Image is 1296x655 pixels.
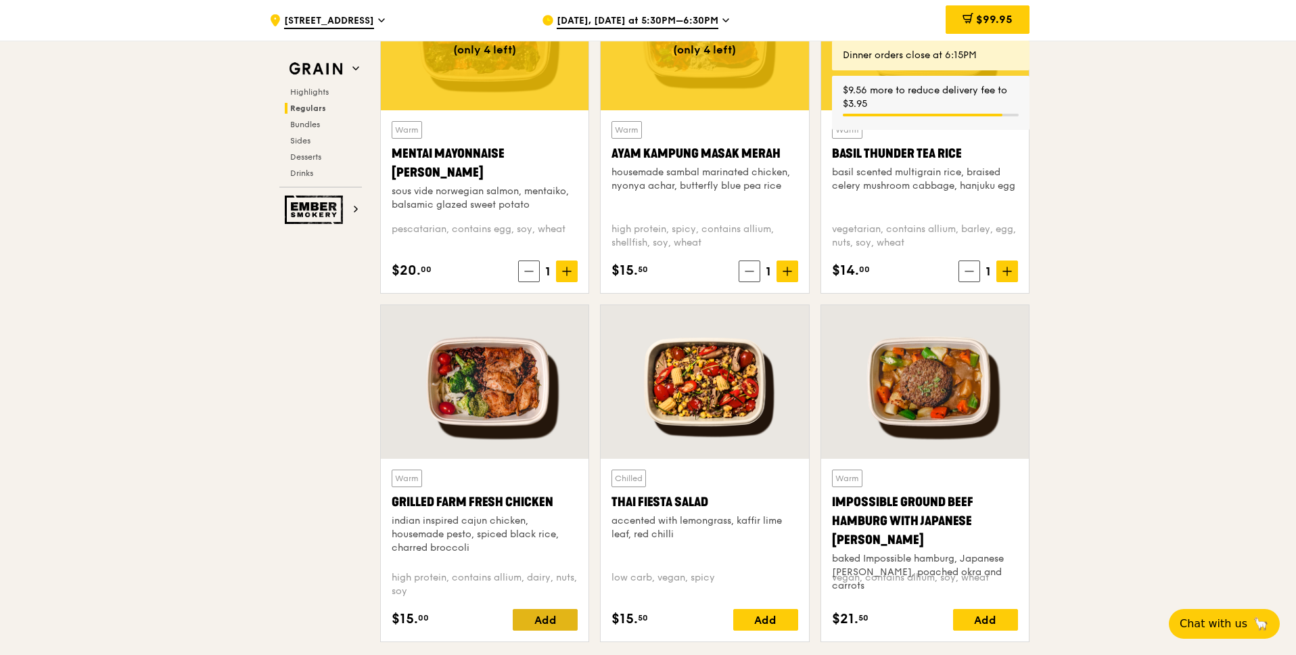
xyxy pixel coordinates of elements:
[858,612,869,623] span: 50
[832,261,859,281] span: $14.
[392,493,578,512] div: Grilled Farm Fresh Chicken
[392,571,578,598] div: high protein, contains allium, dairy, nuts, soy
[611,121,642,139] div: Warm
[290,168,313,178] span: Drinks
[976,13,1013,26] span: $99.95
[418,612,429,623] span: 00
[611,144,797,163] div: Ayam Kampung Masak Merah
[832,493,1018,549] div: Impossible Ground Beef Hamburg with Japanese [PERSON_NAME]
[392,514,578,555] div: indian inspired cajun chicken, housemade pesto, spiced black rice, charred broccoli
[733,609,798,631] div: Add
[832,571,1018,598] div: vegan, contains allium, soy, wheat
[832,144,1018,163] div: Basil Thunder Tea Rice
[611,470,646,487] div: Chilled
[392,121,422,139] div: Warm
[843,84,1019,111] div: $9.56 more to reduce delivery fee to $3.95
[285,57,347,81] img: Grain web logo
[611,493,797,512] div: Thai Fiesta Salad
[290,87,329,97] span: Highlights
[290,152,321,162] span: Desserts
[392,185,578,212] div: sous vide norwegian salmon, mentaiko, balsamic glazed sweet potato
[392,144,578,182] div: Mentai Mayonnaise [PERSON_NAME]
[638,264,648,275] span: 50
[421,264,432,275] span: 00
[392,470,422,487] div: Warm
[284,14,374,29] span: [STREET_ADDRESS]
[1169,609,1280,639] button: Chat with us🦙
[611,166,797,193] div: housemade sambal marinated chicken, nyonya achar, butterfly blue pea rice
[540,262,556,281] span: 1
[843,49,1019,62] div: Dinner orders close at 6:15PM
[859,264,870,275] span: 00
[392,609,418,629] span: $15.
[953,609,1018,631] div: Add
[832,166,1018,193] div: basil scented multigrain rice, braised celery mushroom cabbage, hanjuku egg
[392,223,578,250] div: pescatarian, contains egg, soy, wheat
[1253,616,1269,632] span: 🦙
[392,261,421,281] span: $20.
[290,120,320,129] span: Bundles
[611,571,797,598] div: low carb, vegan, spicy
[611,609,638,629] span: $15.
[832,470,862,487] div: Warm
[290,104,326,113] span: Regulars
[832,223,1018,250] div: vegetarian, contains allium, barley, egg, nuts, soy, wheat
[611,261,638,281] span: $15.
[513,609,578,631] div: Add
[290,136,310,145] span: Sides
[611,514,797,541] div: accented with lemongrass, kaffir lime leaf, red chilli
[285,196,347,224] img: Ember Smokery web logo
[557,14,718,29] span: [DATE], [DATE] at 5:30PM–6:30PM
[638,612,648,623] span: 50
[980,262,996,281] span: 1
[832,609,858,629] span: $21.
[1180,616,1247,632] span: Chat with us
[760,262,777,281] span: 1
[832,552,1018,593] div: baked Impossible hamburg, Japanese [PERSON_NAME], poached okra and carrots
[611,223,797,250] div: high protein, spicy, contains allium, shellfish, soy, wheat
